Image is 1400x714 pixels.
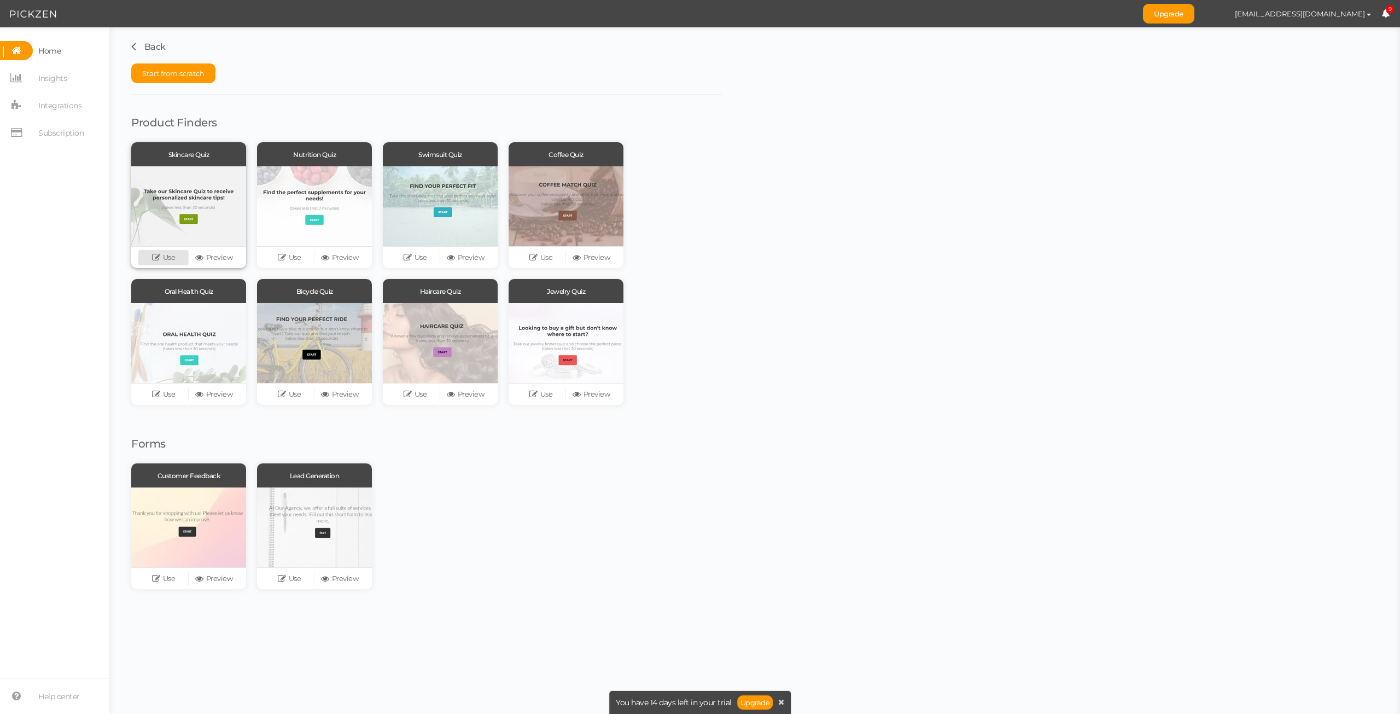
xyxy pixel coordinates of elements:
div: Nutrition Quiz [257,142,372,166]
span: You have 14 days left in your trial [616,699,732,706]
a: Preview [314,387,365,402]
a: Use [264,387,314,402]
span: Insights [38,69,67,87]
div: Skincare Quiz [131,142,246,166]
span: Home [38,42,61,60]
div: Bicycle Quiz [257,279,372,303]
span: Integrations [38,97,81,114]
span: Help center [38,688,80,705]
div: Haircare Quiz [383,279,498,303]
a: Use [138,571,189,587]
a: Preview [566,250,616,265]
span: Start from scratch [142,69,205,78]
a: Preview [189,387,239,402]
button: [EMAIL_ADDRESS][DOMAIN_NAME] [1224,4,1381,23]
a: Preview [440,387,491,402]
a: Preview [189,571,239,587]
h1: Forms [131,438,722,450]
div: Swimsuit Quiz [383,142,498,166]
div: Oral Health Quiz [131,279,246,303]
a: Preview [314,571,365,587]
div: Coffee Quiz [509,142,623,166]
a: Upgrade [737,695,773,710]
a: Use [264,571,314,587]
a: Back [131,42,166,52]
a: Preview [440,250,491,265]
a: Use [138,387,189,402]
div: Customer Feedback [131,463,246,487]
button: Start from scratch [131,63,215,83]
a: Upgrade [1143,4,1194,24]
a: Use [516,387,566,402]
a: Preview [189,250,239,265]
div: Lead Generation [257,463,372,487]
a: Use [390,250,440,265]
span: Subscription [38,124,84,142]
div: Jewelry Quiz [509,279,623,303]
h1: Product Finders [131,117,722,129]
span: 9 [1386,5,1394,14]
a: Use [264,250,314,265]
span: [EMAIL_ADDRESS][DOMAIN_NAME] [1235,9,1365,18]
a: Use [138,250,189,265]
a: Use [390,387,440,402]
img: Pickzen logo [10,8,56,21]
a: Preview [566,387,616,402]
img: bcfb1d64e39ba7f5da3a22ad1a19705a [1205,4,1224,24]
a: Use [516,250,566,265]
a: Preview [314,250,365,265]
